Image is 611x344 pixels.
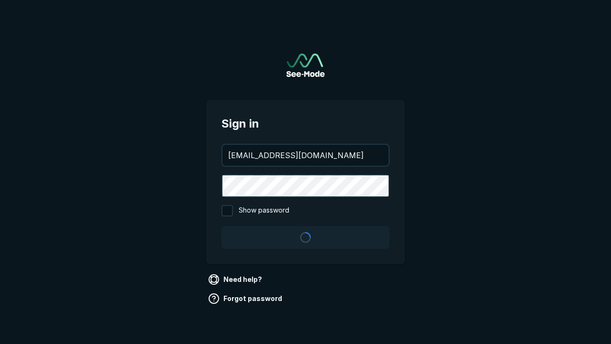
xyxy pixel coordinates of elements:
span: Sign in [221,115,390,132]
input: your@email.com [222,145,389,166]
a: Go to sign in [286,54,325,77]
span: Show password [239,205,289,216]
img: See-Mode Logo [286,54,325,77]
a: Need help? [206,272,266,287]
a: Forgot password [206,291,286,306]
